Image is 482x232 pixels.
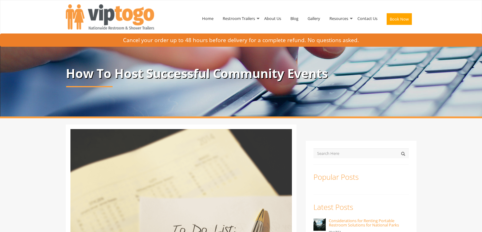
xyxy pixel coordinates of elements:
img: Considerations for Renting Portable Restroom Solutions for National Parks - VIPTOGO [313,218,326,231]
h3: Popular Posts [313,173,409,181]
a: Blog [286,2,303,34]
a: About Us [260,2,286,34]
a: Contact Us [353,2,382,34]
a: Resources [325,2,353,34]
a: Book Now [382,2,416,38]
input: Search Here [313,148,409,158]
a: Considerations for Renting Portable Restroom Solutions for National Parks [329,218,399,228]
a: Home [197,2,218,34]
p: How To Host Successful Community Events [66,67,416,80]
img: VIPTOGO [66,4,154,29]
button: Book Now [387,13,412,25]
a: Gallery [303,2,325,34]
h3: Latest Posts [313,203,409,211]
a: Restroom Trailers [218,2,260,34]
